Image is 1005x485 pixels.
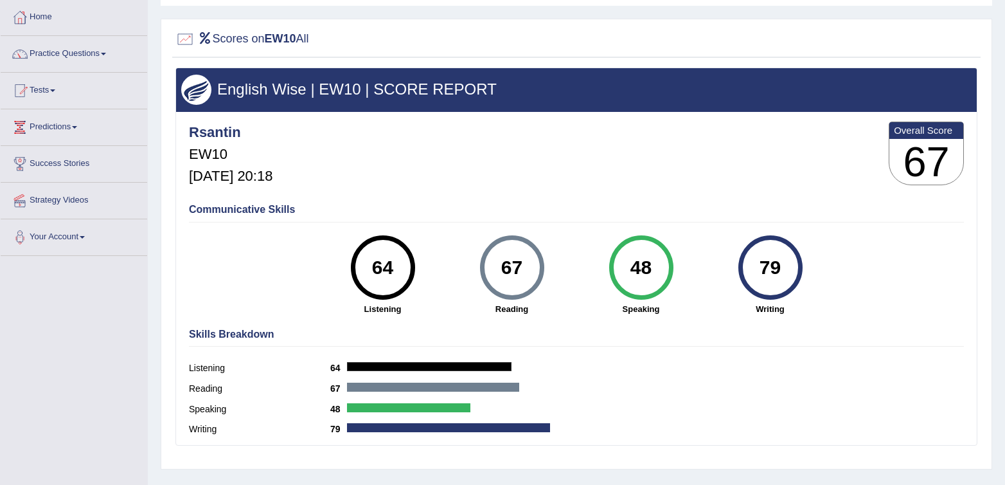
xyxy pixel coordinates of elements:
a: Your Account [1,219,147,252]
div: 64 [359,241,406,295]
a: Tests [1,73,147,105]
label: Writing [189,423,330,436]
div: 48 [618,241,664,295]
label: Listening [189,361,330,375]
strong: Speaking [583,303,699,315]
b: Overall Score [894,125,959,136]
strong: Writing [712,303,828,315]
label: Reading [189,382,330,396]
a: Predictions [1,109,147,142]
h3: English Wise | EW10 | SCORE REPORT [181,81,972,98]
div: 79 [747,241,794,295]
b: EW10 [265,32,296,45]
h4: Rsantin [189,125,272,140]
strong: Reading [454,303,570,315]
b: 67 [330,383,347,394]
label: Speaking [189,403,330,416]
h5: [DATE] 20:18 [189,169,272,184]
img: wings.png [181,75,211,105]
b: 64 [330,363,347,373]
h2: Scores on All [175,30,309,49]
a: Practice Questions [1,36,147,68]
b: 79 [330,424,347,434]
h3: 67 [889,139,963,185]
div: 67 [488,241,535,295]
h5: EW10 [189,147,272,162]
a: Success Stories [1,146,147,178]
h4: Communicative Skills [189,204,964,215]
strong: Listening [325,303,441,315]
b: 48 [330,404,347,414]
a: Strategy Videos [1,183,147,215]
h4: Skills Breakdown [189,329,964,340]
